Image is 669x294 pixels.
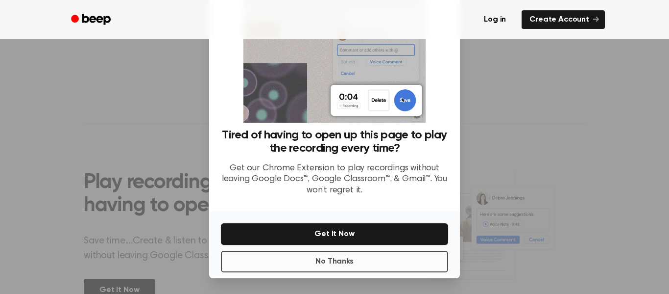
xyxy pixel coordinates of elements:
[221,129,448,155] h3: Tired of having to open up this page to play the recording every time?
[522,10,605,29] a: Create Account
[221,251,448,272] button: No Thanks
[221,163,448,196] p: Get our Chrome Extension to play recordings without leaving Google Docs™, Google Classroom™, & Gm...
[221,223,448,245] button: Get It Now
[474,8,516,31] a: Log in
[64,10,119,29] a: Beep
